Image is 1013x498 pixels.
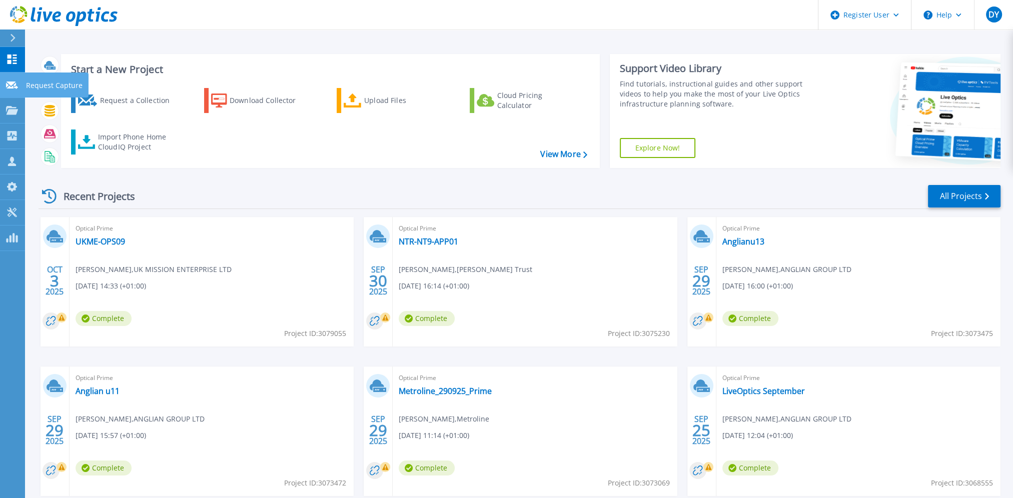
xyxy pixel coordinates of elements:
div: SEP 2025 [45,412,64,448]
span: Project ID: 3073069 [608,477,670,488]
span: 29 [369,426,387,434]
span: [PERSON_NAME] , UK MISSION ENTERPRISE LTD [76,264,232,275]
a: Cloud Pricing Calculator [470,88,581,113]
p: Request Capture [26,72,83,98]
a: UKME-OPS09 [76,236,125,246]
div: Cloud Pricing Calculator [497,90,577,110]
a: View More [540,149,587,159]
h3: Start a New Project [71,64,587,75]
span: Complete [399,460,455,475]
div: Recent Projects [39,184,149,208]
a: Anglianu13 [722,236,764,246]
a: Upload Files [337,88,448,113]
div: Download Collector [230,90,310,110]
span: Optical Prime [76,223,348,234]
span: [DATE] 16:14 (+01:00) [399,280,469,291]
span: Project ID: 3079055 [284,328,346,339]
span: 3 [50,276,59,285]
a: Request a Collection [71,88,183,113]
span: DY [988,10,999,18]
div: SEP 2025 [692,262,711,299]
div: Find tutorials, instructional guides and other support videos to help you make the most of your L... [620,79,819,109]
div: Upload Files [364,90,444,110]
span: Complete [722,311,778,326]
span: 25 [692,426,710,434]
span: Project ID: 3068555 [931,477,993,488]
div: Request a Collection [100,90,180,110]
a: Metroline_290925_Prime [399,386,492,396]
div: SEP 2025 [692,412,711,448]
span: [PERSON_NAME] , [PERSON_NAME] Trust [399,264,532,275]
span: 29 [692,276,710,285]
span: [DATE] 11:14 (+01:00) [399,430,469,441]
span: 29 [46,426,64,434]
span: Complete [399,311,455,326]
div: Support Video Library [620,62,819,75]
span: Project ID: 3073475 [931,328,993,339]
span: [DATE] 14:33 (+01:00) [76,280,146,291]
a: All Projects [928,185,1000,207]
span: [PERSON_NAME] , ANGLIAN GROUP LTD [76,413,205,424]
span: [DATE] 12:04 (+01:00) [722,430,793,441]
a: NTR-NT9-APP01 [399,236,458,246]
span: [DATE] 16:00 (+01:00) [722,280,793,291]
span: [DATE] 15:57 (+01:00) [76,430,146,441]
div: OCT 2025 [45,262,64,299]
span: Complete [722,460,778,475]
span: Project ID: 3073472 [284,477,346,488]
span: Optical Prime [76,372,348,383]
span: Optical Prime [722,223,994,234]
a: Download Collector [204,88,316,113]
span: Complete [76,311,132,326]
span: [PERSON_NAME] , ANGLIAN GROUP LTD [722,264,851,275]
span: Optical Prime [399,223,671,234]
a: Explore Now! [620,138,696,158]
div: SEP 2025 [369,412,388,448]
span: [PERSON_NAME] , Metroline [399,413,489,424]
span: [PERSON_NAME] , ANGLIAN GROUP LTD [722,413,851,424]
span: Optical Prime [399,372,671,383]
div: SEP 2025 [369,262,388,299]
a: LiveOptics September [722,386,805,396]
div: Import Phone Home CloudIQ Project [98,132,176,152]
span: 30 [369,276,387,285]
span: Complete [76,460,132,475]
span: Optical Prime [722,372,994,383]
a: Anglian u11 [76,386,120,396]
span: Project ID: 3075230 [608,328,670,339]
